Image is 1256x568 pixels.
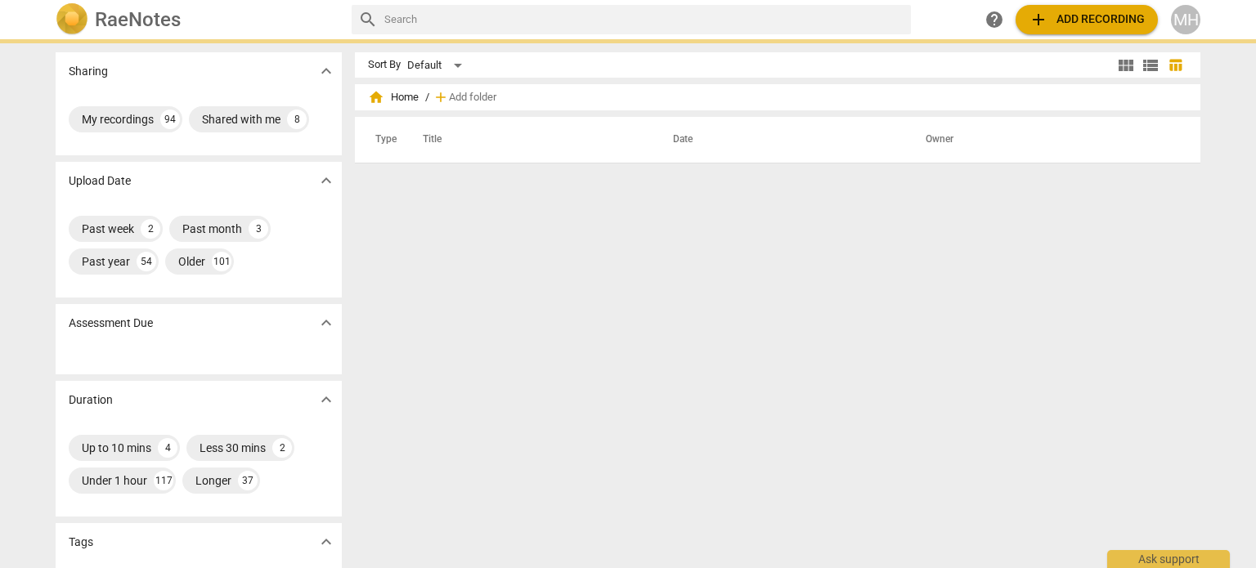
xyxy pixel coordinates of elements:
[985,10,1004,29] span: help
[160,110,180,129] div: 94
[316,61,336,81] span: expand_more
[906,117,1183,163] th: Owner
[980,5,1009,34] a: Help
[95,8,181,31] h2: RaeNotes
[178,253,205,270] div: Older
[449,92,496,104] span: Add folder
[154,471,173,490] div: 117
[69,63,108,80] p: Sharing
[653,117,906,163] th: Date
[1107,550,1230,568] div: Ask support
[69,315,153,332] p: Assessment Due
[314,387,339,412] button: Show more
[287,110,307,129] div: 8
[316,313,336,333] span: expand_more
[1171,5,1200,34] button: MH
[202,111,280,127] div: Shared with me
[314,530,339,554] button: Show more
[407,52,468,78] div: Default
[1029,10,1145,29] span: Add recording
[1141,56,1160,75] span: view_list
[82,111,154,127] div: My recordings
[1116,56,1136,75] span: view_module
[316,390,336,409] span: expand_more
[316,171,336,190] span: expand_more
[384,7,904,33] input: Search
[182,221,242,237] div: Past month
[137,252,156,271] div: 54
[368,89,384,105] span: home
[1168,57,1183,73] span: table_chart
[141,219,160,239] div: 2
[425,92,429,104] span: /
[158,438,177,458] div: 4
[403,117,653,163] th: Title
[433,89,449,105] span: add
[82,440,151,456] div: Up to 10 mins
[1114,53,1138,78] button: Tile view
[1138,53,1163,78] button: List view
[314,168,339,193] button: Show more
[314,311,339,335] button: Show more
[314,59,339,83] button: Show more
[1016,5,1158,34] button: Upload
[368,89,419,105] span: Home
[362,117,403,163] th: Type
[56,3,339,36] a: LogoRaeNotes
[69,534,93,551] p: Tags
[212,252,231,271] div: 101
[238,471,258,490] div: 37
[358,10,378,29] span: search
[82,472,147,489] div: Under 1 hour
[368,59,401,71] div: Sort By
[195,472,231,489] div: Longer
[316,532,336,552] span: expand_more
[272,438,292,458] div: 2
[249,219,268,239] div: 3
[1163,53,1187,78] button: Table view
[69,172,131,190] p: Upload Date
[56,3,88,36] img: Logo
[69,391,113,409] p: Duration
[82,253,130,270] div: Past year
[82,221,134,237] div: Past week
[1029,10,1048,29] span: add
[200,440,266,456] div: Less 30 mins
